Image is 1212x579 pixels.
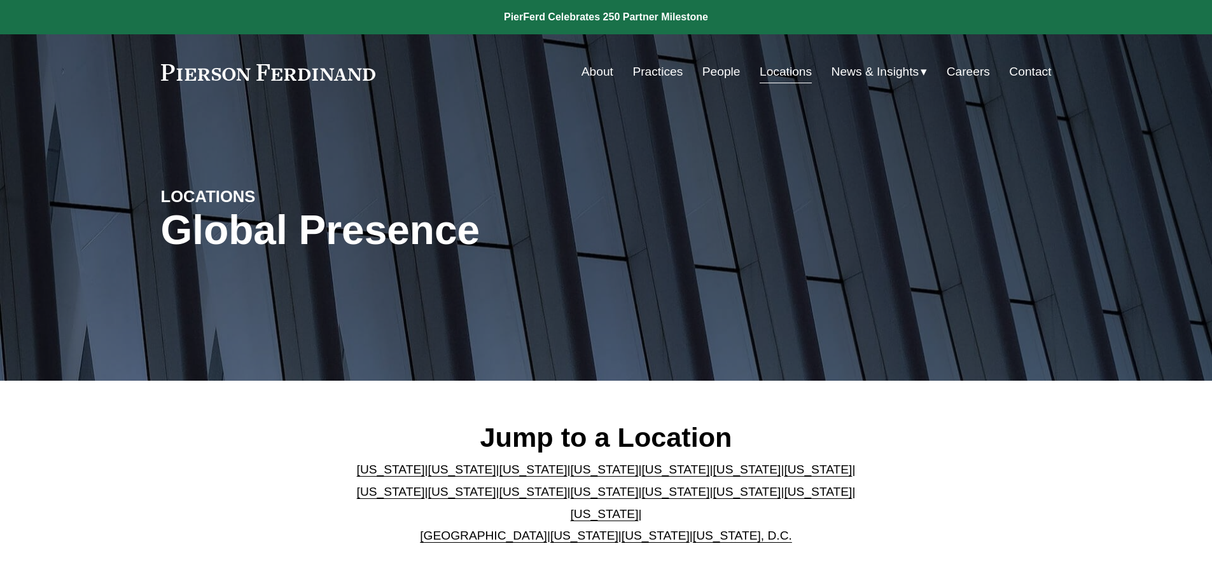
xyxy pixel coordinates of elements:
[832,60,928,84] a: folder dropdown
[832,61,919,83] span: News & Insights
[161,207,755,254] h1: Global Presence
[713,463,781,476] a: [US_STATE]
[428,485,496,498] a: [US_STATE]
[357,485,425,498] a: [US_STATE]
[499,463,568,476] a: [US_STATE]
[550,529,618,542] a: [US_STATE]
[1009,60,1051,84] a: Contact
[760,60,812,84] a: Locations
[784,485,852,498] a: [US_STATE]
[713,485,781,498] a: [US_STATE]
[357,463,425,476] a: [US_STATE]
[693,529,792,542] a: [US_STATE], D.C.
[947,60,990,84] a: Careers
[702,60,741,84] a: People
[571,485,639,498] a: [US_STATE]
[499,485,568,498] a: [US_STATE]
[641,485,709,498] a: [US_STATE]
[428,463,496,476] a: [US_STATE]
[420,529,547,542] a: [GEOGRAPHIC_DATA]
[571,507,639,521] a: [US_STATE]
[571,463,639,476] a: [US_STATE]
[582,60,613,84] a: About
[622,529,690,542] a: [US_STATE]
[346,421,866,454] h2: Jump to a Location
[346,459,866,547] p: | | | | | | | | | | | | | | | | | |
[632,60,683,84] a: Practices
[641,463,709,476] a: [US_STATE]
[784,463,852,476] a: [US_STATE]
[161,186,384,207] h4: LOCATIONS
